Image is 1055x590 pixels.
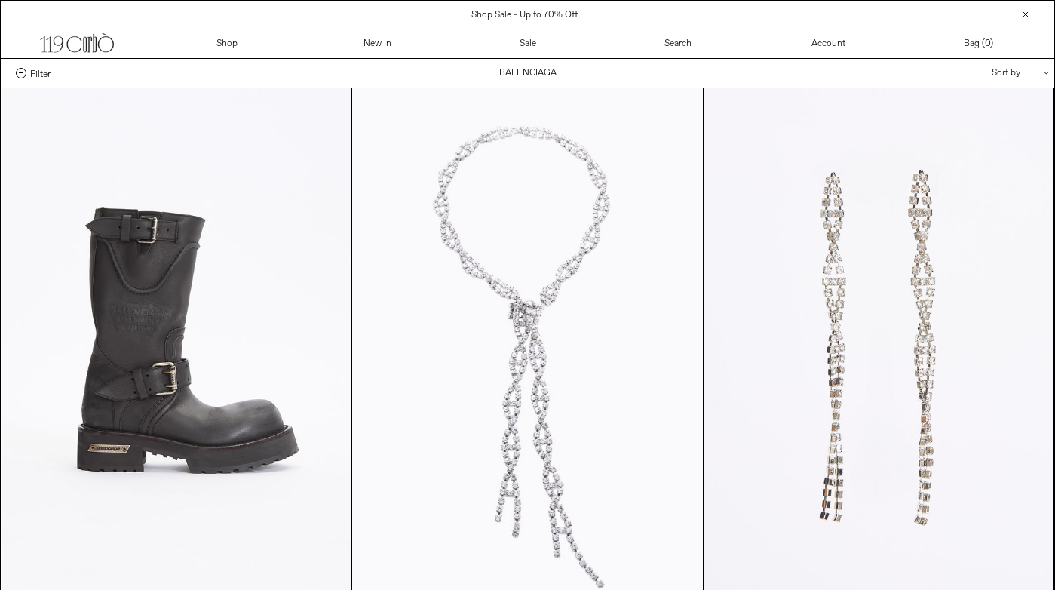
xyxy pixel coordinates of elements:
[452,29,603,58] a: Sale
[603,29,753,58] a: Search
[753,29,903,58] a: Account
[985,37,993,51] span: )
[903,29,1053,58] a: Bag ()
[471,9,578,21] a: Shop Sale - Up to 70% Off
[985,38,990,50] span: 0
[903,59,1039,88] div: Sort by
[30,68,51,78] span: Filter
[152,29,302,58] a: Shop
[302,29,452,58] a: New In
